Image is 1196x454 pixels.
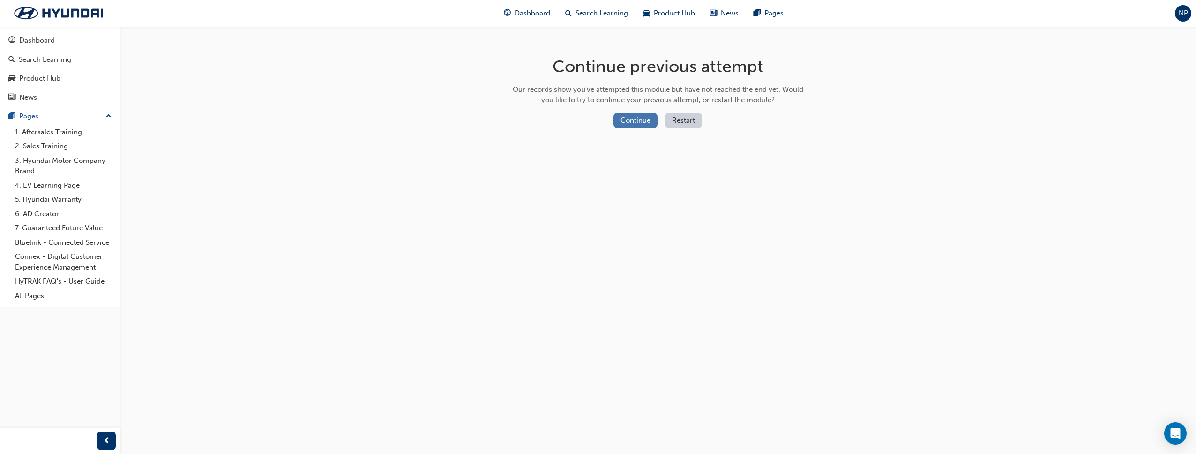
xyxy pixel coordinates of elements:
span: car-icon [643,7,650,19]
a: pages-iconPages [746,4,791,23]
span: Product Hub [654,8,695,19]
button: Pages [4,108,116,125]
span: prev-icon [103,435,110,447]
h1: Continue previous attempt [509,56,807,77]
span: search-icon [565,7,572,19]
a: Bluelink - Connected Service [11,235,116,250]
a: Dashboard [4,32,116,49]
div: Product Hub [19,73,60,84]
span: guage-icon [504,7,511,19]
a: HyTRAK FAQ's - User Guide [11,274,116,289]
span: Search Learning [576,8,628,19]
div: News [19,92,37,103]
span: pages-icon [754,7,761,19]
a: All Pages [11,289,116,303]
a: car-iconProduct Hub [635,4,703,23]
div: Dashboard [19,35,55,46]
div: Search Learning [19,54,71,65]
a: 7. Guaranteed Future Value [11,221,116,235]
span: pages-icon [8,112,15,121]
div: Our records show you've attempted this module but have not reached the end yet. Would you like to... [509,84,807,105]
a: news-iconNews [703,4,746,23]
a: News [4,89,116,106]
span: car-icon [8,74,15,83]
div: Open Intercom Messenger [1164,422,1187,445]
span: NP [1179,8,1188,19]
a: search-iconSearch Learning [558,4,635,23]
div: Pages [19,111,38,122]
a: Connex - Digital Customer Experience Management [11,249,116,274]
a: 6. AD Creator [11,207,116,221]
button: DashboardSearch LearningProduct HubNews [4,30,116,108]
img: Trak [5,3,112,23]
a: 1. Aftersales Training [11,125,116,139]
span: up-icon [105,110,112,123]
span: news-icon [8,94,15,102]
span: Pages [764,8,784,19]
span: search-icon [8,56,15,64]
a: 5. Hyundai Warranty [11,192,116,207]
a: 2. Sales Training [11,139,116,154]
span: guage-icon [8,37,15,45]
a: 3. Hyundai Motor Company Brand [11,154,116,178]
button: Restart [665,113,702,128]
a: 4. EV Learning Page [11,178,116,193]
a: guage-iconDashboard [496,4,558,23]
span: News [721,8,739,19]
button: Continue [613,113,658,128]
button: NP [1175,5,1191,22]
span: news-icon [710,7,717,19]
span: Dashboard [515,8,550,19]
a: Product Hub [4,70,116,87]
a: Search Learning [4,51,116,68]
